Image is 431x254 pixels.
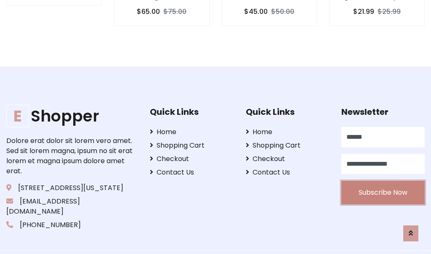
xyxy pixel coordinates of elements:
a: Checkout [150,154,233,164]
p: Dolore erat dolor sit lorem vero amet. Sed sit lorem magna, ipsum no sit erat lorem et magna ipsu... [6,136,137,176]
a: Home [246,127,329,137]
del: $50.00 [271,7,294,16]
h5: Quick Links [246,107,329,117]
h6: $65.00 [137,8,160,16]
a: Checkout [246,154,329,164]
del: $75.00 [163,7,186,16]
button: Subscribe Now [341,181,425,204]
a: EShopper [6,107,137,126]
h5: Newsletter [341,107,425,117]
p: [STREET_ADDRESS][US_STATE] [6,183,137,193]
h5: Quick Links [150,107,233,117]
h6: $21.99 [353,8,374,16]
h1: Shopper [6,107,137,126]
a: Contact Us [150,167,233,177]
p: [PHONE_NUMBER] [6,220,137,230]
a: Home [150,127,233,137]
p: [EMAIL_ADDRESS][DOMAIN_NAME] [6,196,137,217]
span: E [6,105,29,127]
del: $25.99 [378,7,401,16]
a: Shopping Cart [246,140,329,151]
a: Contact Us [246,167,329,177]
h6: $45.00 [244,8,268,16]
a: Shopping Cart [150,140,233,151]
